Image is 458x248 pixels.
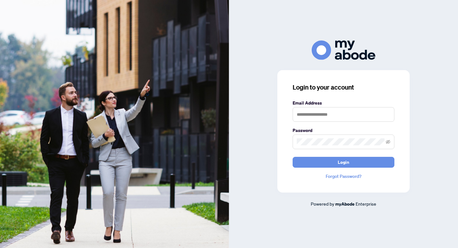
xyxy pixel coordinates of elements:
[312,40,375,60] img: ma-logo
[293,99,394,106] label: Email Address
[311,201,334,207] span: Powered by
[293,173,394,180] a: Forgot Password?
[293,157,394,168] button: Login
[386,140,390,144] span: eye-invisible
[335,201,355,208] a: myAbode
[293,83,394,92] h3: Login to your account
[356,201,376,207] span: Enterprise
[338,157,349,167] span: Login
[293,127,394,134] label: Password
